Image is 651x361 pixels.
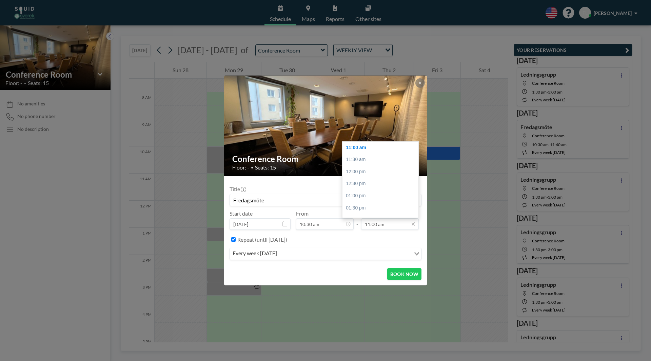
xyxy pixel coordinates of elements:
label: From [296,210,309,217]
label: Title [230,186,245,193]
label: Repeat (until [DATE]) [237,236,287,243]
div: 11:30 am [342,154,422,166]
input: Frida's reservation [230,194,421,206]
div: Search for option [230,248,421,260]
label: Start date [230,210,253,217]
img: 537.JPG [224,49,428,202]
button: BOOK NOW [387,268,421,280]
h2: Conference Room [232,154,419,164]
div: 01:00 pm [342,190,422,202]
span: every week [DATE] [231,249,278,258]
input: Search for option [279,249,410,258]
span: Floor: - [232,164,249,171]
div: 02:00 pm [342,214,422,226]
span: - [356,213,358,227]
span: Seats: 15 [255,164,276,171]
div: 11:00 am [342,142,422,154]
div: 01:30 pm [342,202,422,214]
span: • [251,165,253,170]
div: 12:30 pm [342,178,422,190]
div: 12:00 pm [342,166,422,178]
